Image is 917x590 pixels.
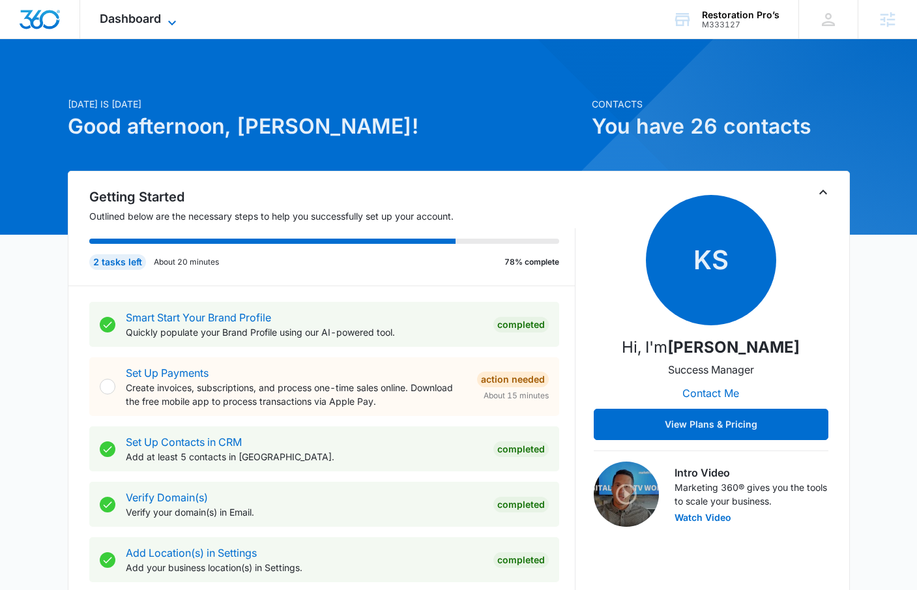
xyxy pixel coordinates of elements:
a: Add Location(s) in Settings [126,546,257,559]
div: Completed [493,441,549,457]
a: Set Up Contacts in CRM [126,435,242,449]
h3: Intro Video [675,465,828,480]
span: Dashboard [100,12,161,25]
h1: You have 26 contacts [592,111,850,142]
p: Hi, I'm [622,336,800,359]
span: KS [646,195,776,325]
p: Quickly populate your Brand Profile using our AI-powered tool. [126,325,483,339]
button: View Plans & Pricing [594,409,828,440]
h2: Getting Started [89,187,575,207]
a: Verify Domain(s) [126,491,208,504]
p: Add at least 5 contacts in [GEOGRAPHIC_DATA]. [126,450,483,464]
button: Watch Video [675,513,731,522]
strong: [PERSON_NAME] [667,338,800,357]
button: Toggle Collapse [815,184,831,200]
p: 78% complete [504,256,559,268]
div: Completed [493,317,549,332]
button: Contact Me [669,377,752,409]
p: Marketing 360® gives you the tools to scale your business. [675,480,828,508]
p: Add your business location(s) in Settings. [126,561,483,574]
div: account name [702,10,779,20]
div: Action Needed [477,372,549,387]
div: 2 tasks left [89,254,146,270]
div: Completed [493,552,549,568]
p: [DATE] is [DATE] [68,97,584,111]
p: Contacts [592,97,850,111]
img: Intro Video [594,462,659,527]
p: Create invoices, subscriptions, and process one-time sales online. Download the free mobile app t... [126,381,467,408]
div: Completed [493,497,549,512]
h1: Good afternoon, [PERSON_NAME]! [68,111,584,142]
span: About 15 minutes [484,390,549,402]
a: Set Up Payments [126,366,209,379]
p: Verify your domain(s) in Email. [126,505,483,519]
a: Smart Start Your Brand Profile [126,311,271,324]
div: account id [702,20,779,29]
p: Success Manager [668,362,754,377]
p: About 20 minutes [154,256,219,268]
p: Outlined below are the necessary steps to help you successfully set up your account. [89,209,575,223]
